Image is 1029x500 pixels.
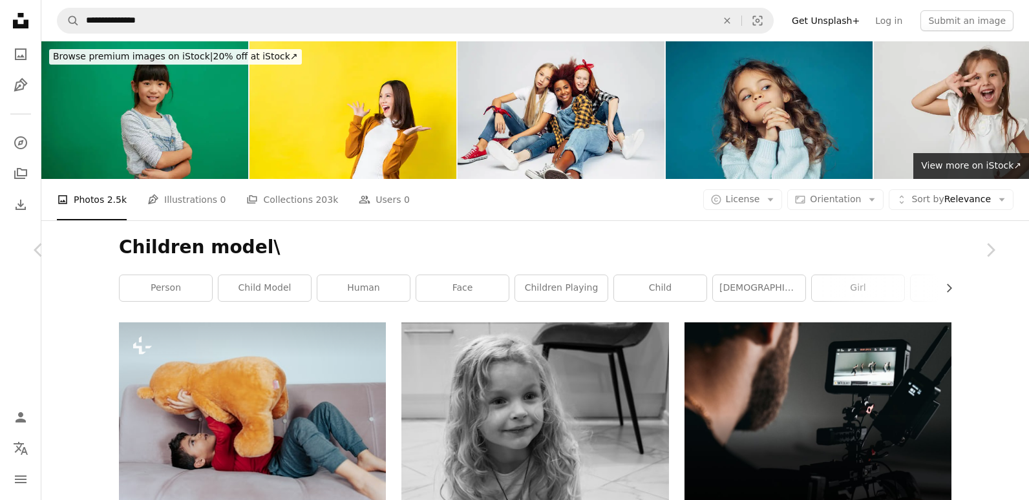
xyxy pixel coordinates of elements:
button: Visual search [742,8,773,33]
a: View more on iStock↗ [913,153,1029,179]
a: Illustrations [8,72,34,98]
img: It's great being a kid [41,41,248,179]
span: 0 [404,193,410,207]
a: Get Unsplash+ [784,10,867,31]
button: Clear [713,8,741,33]
img: Asian girl is surprised she is excited.Yellow background studio [249,41,456,179]
a: Users 0 [359,179,410,220]
a: Collections [8,161,34,187]
a: Browse premium images on iStock|20% off at iStock↗ [41,41,310,72]
span: Browse premium images on iStock | [53,51,213,61]
img: Cute little girl [666,41,873,179]
a: Explore [8,130,34,156]
span: View more on iStock ↗ [921,160,1021,171]
span: 0 [220,193,226,207]
a: child [614,275,706,301]
button: Sort byRelevance [889,189,1013,210]
button: License [703,189,783,210]
button: Submit an image [920,10,1013,31]
span: License [726,194,760,204]
button: Search Unsplash [58,8,80,33]
img: a boy laying on a couch with a large stuffed animal [119,322,386,500]
span: 20% off at iStock ↗ [53,51,298,61]
a: Log in [867,10,910,31]
a: smile [911,275,1003,301]
a: Illustrations 0 [147,179,226,220]
a: human [317,275,410,301]
a: a little girl that is sitting on the floor [401,417,668,428]
a: child model [218,275,311,301]
a: girl [812,275,904,301]
span: 203k [315,193,338,207]
a: face [416,275,509,301]
h1: Children model\ [119,236,951,259]
span: Relevance [911,193,991,206]
img: Three beautiful young girls sitting at the studio [458,41,664,179]
a: [DEMOGRAPHIC_DATA] [713,275,805,301]
a: Next [951,188,1029,312]
button: Orientation [787,189,884,210]
a: a boy laying on a couch with a large stuffed animal [119,405,386,417]
button: Language [8,435,34,461]
span: Orientation [810,194,861,204]
button: Menu [8,466,34,492]
form: Find visuals sitewide [57,8,774,34]
a: Log in / Sign up [8,404,34,430]
a: person [120,275,212,301]
a: children playing [515,275,608,301]
a: Photos [8,41,34,67]
span: Sort by [911,194,944,204]
a: Collections 203k [246,179,338,220]
button: scroll list to the right [937,275,951,301]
